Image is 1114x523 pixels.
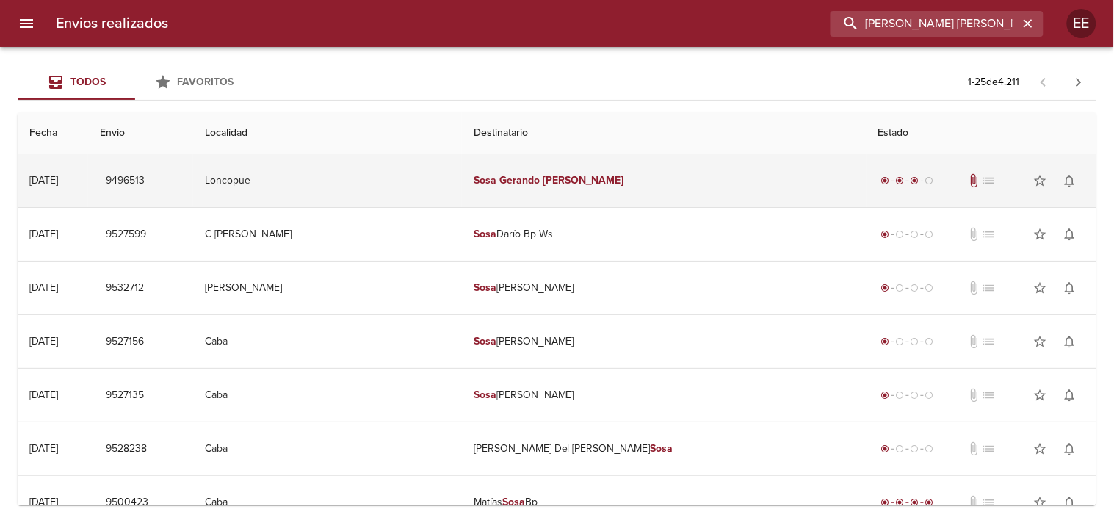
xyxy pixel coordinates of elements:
[1055,380,1085,410] button: Activar notificaciones
[925,176,934,185] span: radio_button_unchecked
[1033,173,1048,188] span: star_border
[1055,434,1085,464] button: Activar notificaciones
[925,444,934,453] span: radio_button_unchecked
[896,498,905,507] span: radio_button_checked
[925,284,934,292] span: radio_button_unchecked
[1055,327,1085,356] button: Activar notificaciones
[831,11,1019,37] input: buscar
[911,498,919,507] span: radio_button_checked
[100,167,151,195] button: 9496513
[911,391,919,400] span: radio_button_unchecked
[29,442,58,455] div: [DATE]
[100,489,154,516] button: 9500423
[543,174,624,187] em: [PERSON_NAME]
[1055,273,1085,303] button: Activar notificaciones
[982,334,997,349] span: No tiene pedido asociado
[878,227,937,242] div: Generado
[911,176,919,185] span: radio_button_checked
[982,441,997,456] span: No tiene pedido asociado
[1033,495,1048,510] span: star_border
[106,386,144,405] span: 9527135
[1026,166,1055,195] button: Agregar a favoritos
[881,391,890,400] span: radio_button_checked
[193,369,462,422] td: Caba
[1033,388,1048,403] span: star_border
[967,441,982,456] span: No tiene documentos adjuntos
[18,112,88,154] th: Fecha
[474,281,496,294] em: Sosa
[878,441,937,456] div: Generado
[925,230,934,239] span: radio_button_unchecked
[193,422,462,475] td: Caba
[867,112,1096,154] th: Estado
[1033,441,1048,456] span: star_border
[1063,441,1077,456] span: notifications_none
[925,391,934,400] span: radio_button_unchecked
[100,328,150,356] button: 9527156
[967,334,982,349] span: No tiene documentos adjuntos
[881,444,890,453] span: radio_button_checked
[982,173,997,188] span: No tiene pedido asociado
[896,391,905,400] span: radio_button_unchecked
[1067,9,1096,38] div: EE
[969,75,1020,90] p: 1 - 25 de 4.211
[56,12,168,35] h6: Envios realizados
[106,226,146,244] span: 9527599
[878,495,937,510] div: Entregado
[29,228,58,240] div: [DATE]
[462,369,867,422] td: [PERSON_NAME]
[967,173,982,188] span: Tiene documentos adjuntos
[896,444,905,453] span: radio_button_unchecked
[29,335,58,347] div: [DATE]
[911,444,919,453] span: radio_button_unchecked
[474,389,496,401] em: Sosa
[881,284,890,292] span: radio_button_checked
[1067,9,1096,38] div: Abrir información de usuario
[1063,281,1077,295] span: notifications_none
[1026,380,1055,410] button: Agregar a favoritos
[29,496,58,508] div: [DATE]
[881,498,890,507] span: radio_button_checked
[1063,227,1077,242] span: notifications_none
[462,112,867,154] th: Destinatario
[967,388,982,403] span: No tiene documentos adjuntos
[106,279,144,297] span: 9532712
[881,337,890,346] span: radio_button_checked
[193,154,462,207] td: Loncopue
[967,227,982,242] span: No tiene documentos adjuntos
[1063,388,1077,403] span: notifications_none
[967,281,982,295] span: No tiene documentos adjuntos
[896,230,905,239] span: radio_button_unchecked
[925,337,934,346] span: radio_button_unchecked
[1033,227,1048,242] span: star_border
[982,227,997,242] span: No tiene pedido asociado
[474,335,496,347] em: Sosa
[925,498,934,507] span: radio_button_checked
[911,284,919,292] span: radio_button_unchecked
[462,261,867,314] td: [PERSON_NAME]
[896,176,905,185] span: radio_button_checked
[1026,488,1055,517] button: Agregar a favoritos
[193,208,462,261] td: C [PERSON_NAME]
[1055,220,1085,249] button: Activar notificaciones
[502,496,525,508] em: Sosa
[106,172,145,190] span: 9496513
[18,65,253,100] div: Tabs Envios
[982,281,997,295] span: No tiene pedido asociado
[1055,488,1085,517] button: Activar notificaciones
[474,174,496,187] em: Sosa
[651,442,673,455] em: Sosa
[29,281,58,294] div: [DATE]
[896,284,905,292] span: radio_button_unchecked
[878,334,937,349] div: Generado
[106,494,148,512] span: 9500423
[462,208,867,261] td: Darío Bp Ws
[881,176,890,185] span: radio_button_checked
[88,112,193,154] th: Envio
[881,230,890,239] span: radio_button_checked
[193,315,462,368] td: Caba
[878,281,937,295] div: Generado
[9,6,44,41] button: menu
[911,337,919,346] span: radio_button_unchecked
[106,333,144,351] span: 9527156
